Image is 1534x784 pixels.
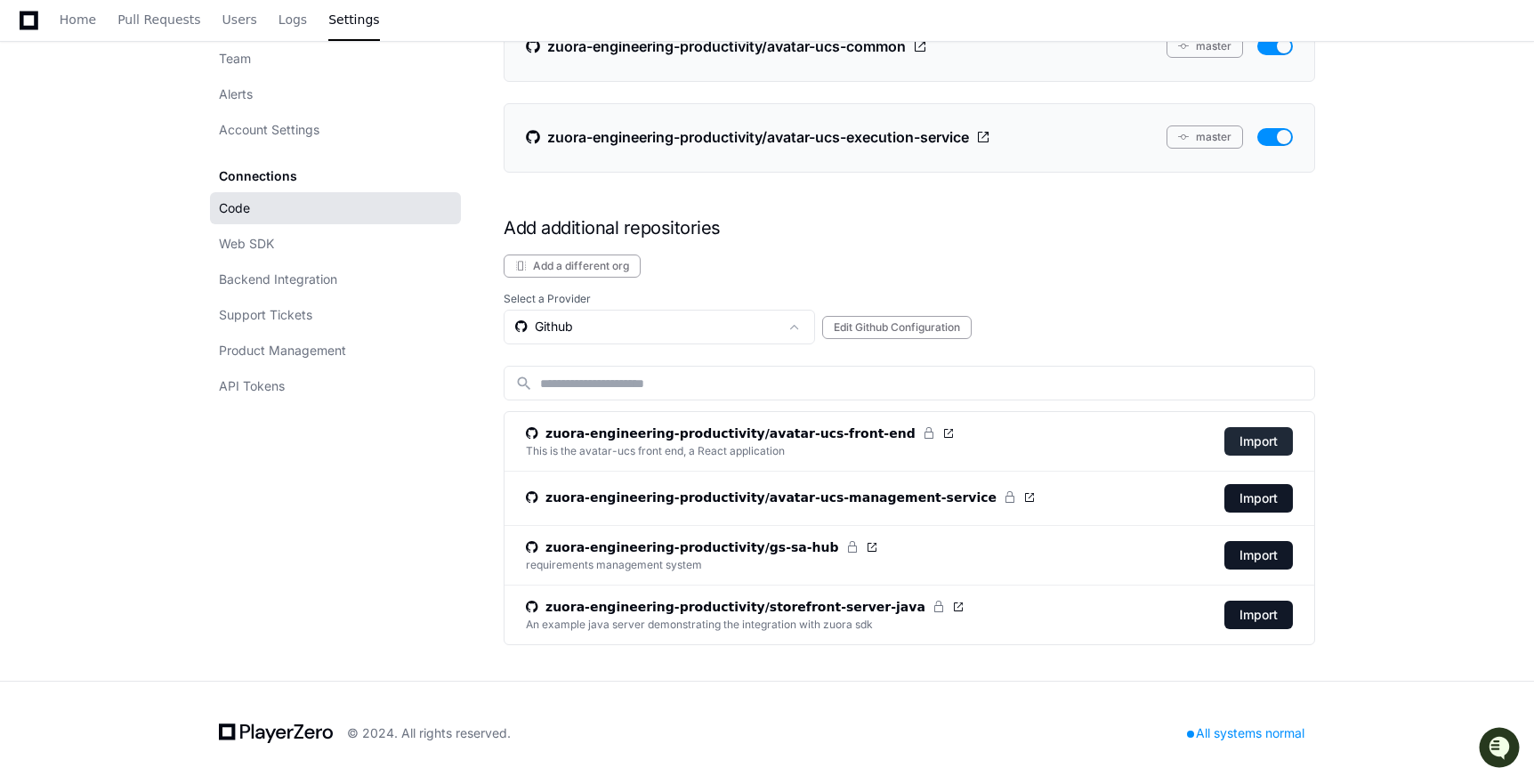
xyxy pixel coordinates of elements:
[547,126,969,148] span: zuora-engineering-productivity/avatar-ucs-execution-service
[219,50,251,68] span: Team
[526,489,1036,506] a: zuora-engineering-productivity/avatar-ucs-management-service
[526,35,927,58] a: zuora-engineering-productivity/avatar-ucs-common
[1477,725,1525,773] iframe: Open customer support
[526,538,878,556] a: zuora-engineering-productivity/gs-sa-hub
[219,199,250,217] span: Code
[347,724,511,742] div: © 2024. All rights reserved.
[1176,721,1315,746] div: All systems normal
[219,235,274,253] span: Web SDK
[18,18,53,53] img: PlayerZero
[210,299,461,331] a: Support Tickets
[219,271,337,288] span: Backend Integration
[219,121,319,139] span: Account Settings
[504,292,1315,306] label: Select a Provider
[822,316,972,339] button: Edit Github Configuration
[210,78,461,110] a: Alerts
[526,444,785,458] div: This is the avatar-ucs front end, a React application
[210,335,461,367] a: Product Management
[210,228,461,260] a: Web SDK
[219,85,253,103] span: Alerts
[210,370,461,402] a: API Tokens
[515,318,779,335] div: Github
[526,125,990,149] a: zuora-engineering-productivity/avatar-ucs-execution-service
[1167,35,1243,58] button: master
[177,187,215,200] span: Pylon
[515,375,533,392] mat-icon: search
[1224,484,1293,513] button: Import
[210,263,461,295] a: Backend Integration
[279,14,307,25] span: Logs
[504,215,1315,240] h1: Add additional repositories
[545,538,839,556] span: zuora-engineering-productivity/gs-sa-hub
[210,114,461,146] a: Account Settings
[219,342,346,360] span: Product Management
[1167,125,1243,149] button: master
[545,489,997,506] span: zuora-engineering-productivity/avatar-ucs-management-service
[222,14,257,25] span: Users
[547,36,906,57] span: zuora-engineering-productivity/avatar-ucs-common
[18,133,50,165] img: 1756235613930-3d25f9e4-fa56-45dd-b3ad-e072dfbd1548
[117,14,200,25] span: Pull Requests
[545,598,925,616] span: zuora-engineering-productivity/storefront-server-java
[504,255,641,278] button: Add a different org
[1224,427,1293,456] button: Import
[210,43,461,75] a: Team
[1224,601,1293,629] button: Import
[125,186,215,200] a: Powered byPylon
[328,14,379,25] span: Settings
[210,192,461,224] a: Code
[61,150,258,165] div: We're offline, but we'll be back soon!
[61,133,292,150] div: Start new chat
[219,306,312,324] span: Support Tickets
[526,424,955,442] a: zuora-engineering-productivity/avatar-ucs-front-end
[526,598,965,616] a: zuora-engineering-productivity/storefront-server-java
[60,14,96,25] span: Home
[18,71,324,100] div: Welcome
[526,558,702,572] div: requirements management system
[545,424,916,442] span: zuora-engineering-productivity/avatar-ucs-front-end
[219,377,285,395] span: API Tokens
[1224,541,1293,570] button: Import
[303,138,324,159] button: Start new chat
[526,618,873,632] div: An example java server demonstrating the integration with zuora sdk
